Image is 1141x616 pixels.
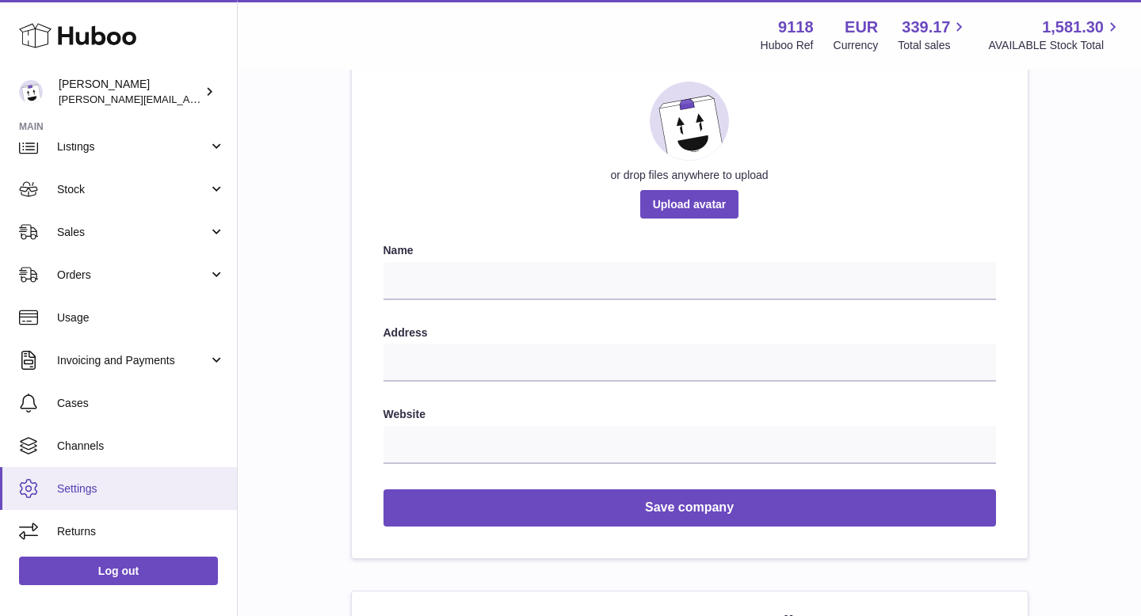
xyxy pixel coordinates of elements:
[988,38,1122,53] span: AVAILABLE Stock Total
[384,489,996,527] button: Save company
[384,407,996,422] label: Website
[761,38,814,53] div: Huboo Ref
[19,557,218,585] a: Log out
[384,168,996,183] div: or drop files anywhere to upload
[902,17,950,38] span: 339.17
[57,268,208,283] span: Orders
[57,439,225,454] span: Channels
[640,190,739,219] span: Upload avatar
[57,396,225,411] span: Cases
[19,80,43,104] img: freddie.sawkins@czechandspeake.com
[59,93,403,105] span: [PERSON_NAME][EMAIL_ADDRESS][PERSON_NAME][DOMAIN_NAME]
[57,225,208,240] span: Sales
[384,243,996,258] label: Name
[57,182,208,197] span: Stock
[834,38,879,53] div: Currency
[57,524,225,539] span: Returns
[650,82,729,161] img: placeholder_image.svg
[57,139,208,154] span: Listings
[59,77,201,107] div: [PERSON_NAME]
[988,17,1122,53] a: 1,581.30 AVAILABLE Stock Total
[778,17,814,38] strong: 9118
[1042,17,1104,38] span: 1,581.30
[57,310,225,325] span: Usage
[898,38,968,53] span: Total sales
[57,353,208,368] span: Invoicing and Payments
[845,17,878,38] strong: EUR
[898,17,968,53] a: 339.17 Total sales
[384,325,996,340] label: Address
[57,481,225,496] span: Settings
